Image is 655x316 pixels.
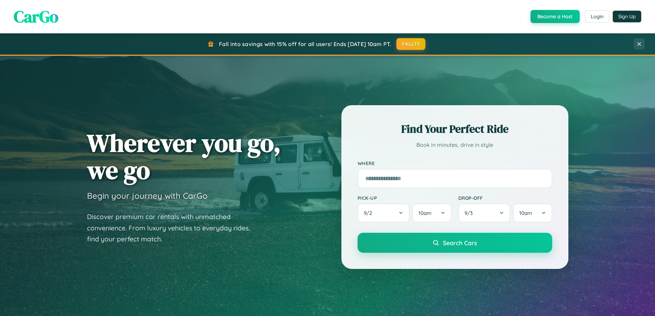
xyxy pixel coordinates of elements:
[358,121,552,137] h2: Find Your Perfect Ride
[519,210,532,216] span: 10am
[14,5,58,28] span: CarGo
[613,11,641,22] button: Sign Up
[358,140,552,150] p: Book in minutes, drive in style
[358,195,451,201] label: Pick-up
[418,210,432,216] span: 10am
[364,210,375,216] span: 9 / 2
[358,233,552,253] button: Search Cars
[412,204,451,222] button: 10am
[443,239,477,247] span: Search Cars
[458,195,552,201] label: Drop-off
[585,10,609,23] button: Login
[465,210,476,216] span: 9 / 3
[358,204,410,222] button: 9/2
[87,129,281,184] h1: Wherever you go, we go
[458,204,511,222] button: 9/3
[358,160,552,166] label: Where
[219,41,391,47] span: Fall into savings with 15% off for all users! Ends [DATE] 10am PT.
[513,204,552,222] button: 10am
[531,10,580,23] button: Become a Host
[396,38,425,50] button: FALL15
[87,211,259,245] p: Discover premium car rentals with unmatched convenience. From luxury vehicles to everyday rides, ...
[87,190,208,201] h3: Begin your journey with CarGo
